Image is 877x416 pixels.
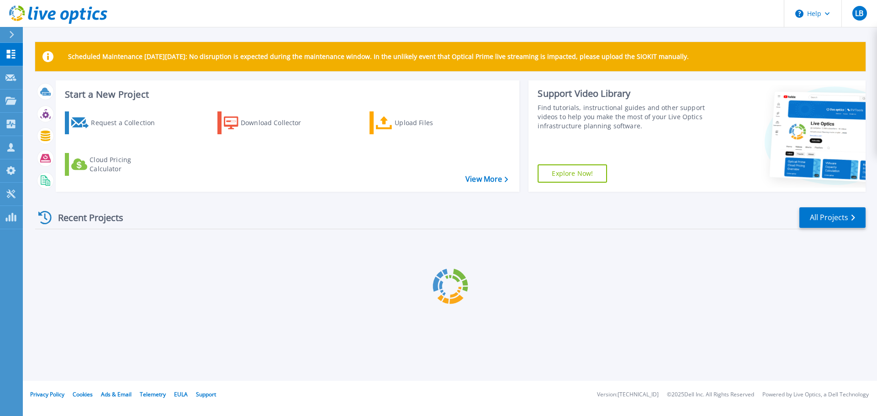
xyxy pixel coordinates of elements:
a: All Projects [799,207,866,228]
a: Request a Collection [65,111,167,134]
a: Cloud Pricing Calculator [65,153,167,176]
span: LB [855,10,863,17]
div: Recent Projects [35,206,136,229]
div: Request a Collection [91,114,164,132]
div: Support Video Library [538,88,709,100]
a: EULA [174,390,188,398]
a: Privacy Policy [30,390,64,398]
div: Find tutorials, instructional guides and other support videos to help you make the most of your L... [538,103,709,131]
a: Download Collector [217,111,319,134]
h3: Start a New Project [65,90,508,100]
div: Upload Files [395,114,468,132]
a: View More [465,175,508,184]
a: Ads & Email [101,390,132,398]
a: Support [196,390,216,398]
a: Explore Now! [538,164,607,183]
p: Scheduled Maintenance [DATE][DATE]: No disruption is expected during the maintenance window. In t... [68,53,689,60]
a: Telemetry [140,390,166,398]
div: Cloud Pricing Calculator [90,155,163,174]
li: © 2025 Dell Inc. All Rights Reserved [667,392,754,398]
a: Upload Files [370,111,471,134]
li: Version: [TECHNICAL_ID] [597,392,659,398]
a: Cookies [73,390,93,398]
li: Powered by Live Optics, a Dell Technology [762,392,869,398]
div: Download Collector [241,114,314,132]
